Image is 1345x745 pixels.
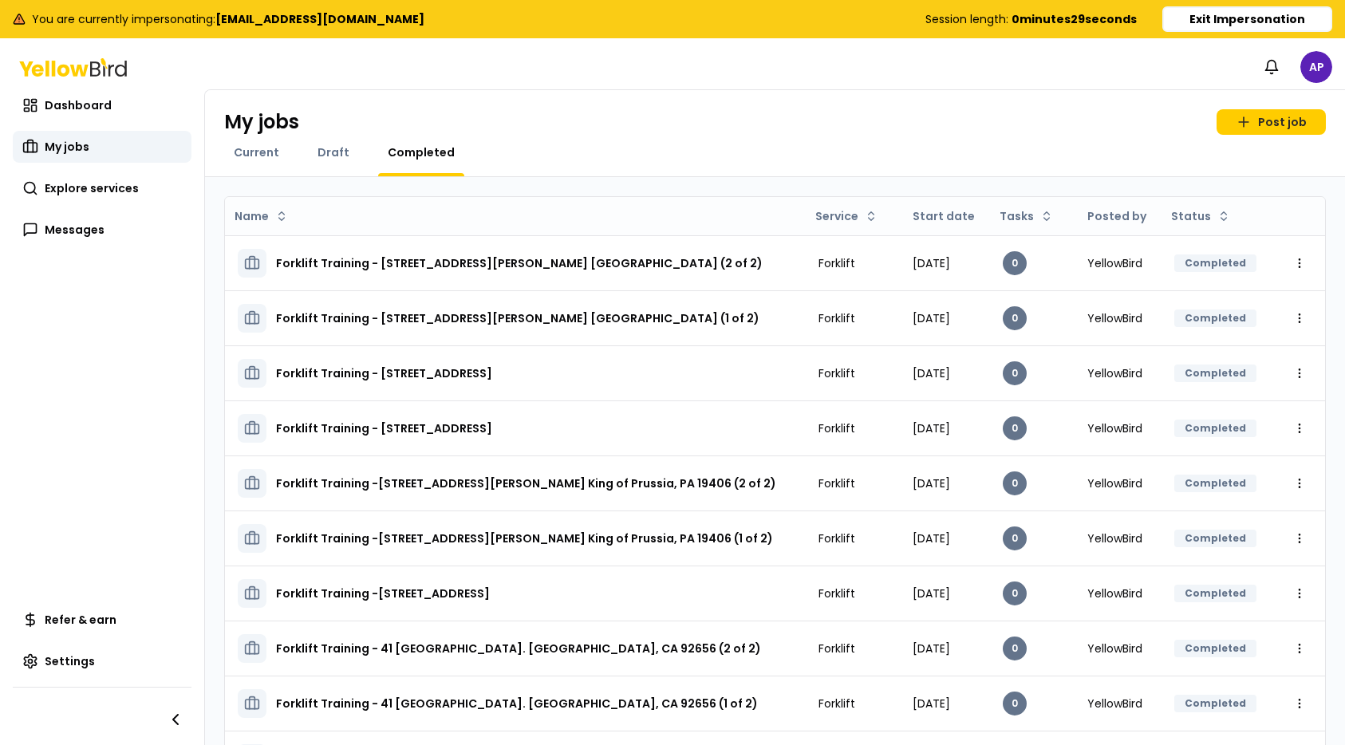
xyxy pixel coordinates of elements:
[234,144,279,160] span: Current
[318,144,349,160] span: Draft
[818,420,855,436] span: Forklift
[1174,585,1256,602] div: Completed
[1217,109,1326,135] a: Post job
[1174,365,1256,382] div: Completed
[913,530,950,546] span: [DATE]
[818,255,855,271] span: Forklift
[1075,345,1162,400] td: YellowBird
[1174,420,1256,437] div: Completed
[818,365,855,381] span: Forklift
[224,144,289,160] a: Current
[13,131,191,163] a: My jobs
[818,475,855,491] span: Forklift
[1075,235,1162,290] td: YellowBird
[818,530,855,546] span: Forklift
[1003,581,1027,605] div: 0
[276,469,776,498] h3: Forklift Training -[STREET_ADDRESS][PERSON_NAME] King of Prussia, PA 19406 (2 of 2)
[913,255,950,271] span: [DATE]
[1075,510,1162,566] td: YellowBird
[276,524,773,553] h3: Forklift Training -[STREET_ADDRESS][PERSON_NAME] King of Prussia, PA 19406 (1 of 2)
[1075,621,1162,676] td: YellowBird
[276,414,492,443] h3: Forklift Training - [STREET_ADDRESS]
[276,634,761,663] h3: Forklift Training - 41 [GEOGRAPHIC_DATA]. [GEOGRAPHIC_DATA], CA 92656 (2 of 2)
[228,203,294,229] button: Name
[1075,290,1162,345] td: YellowBird
[913,310,950,326] span: [DATE]
[13,89,191,121] a: Dashboard
[276,304,759,333] h3: Forklift Training - [STREET_ADDRESS][PERSON_NAME] [GEOGRAPHIC_DATA] (1 of 2)
[1003,692,1027,715] div: 0
[1300,51,1332,83] span: AP
[308,144,359,160] a: Draft
[235,208,269,224] span: Name
[1075,400,1162,455] td: YellowBird
[818,310,855,326] span: Forklift
[45,612,116,628] span: Refer & earn
[913,420,950,436] span: [DATE]
[32,11,424,27] span: You are currently impersonating:
[388,144,455,160] span: Completed
[1003,251,1027,275] div: 0
[1174,309,1256,327] div: Completed
[913,641,950,656] span: [DATE]
[913,696,950,711] span: [DATE]
[276,689,758,718] h3: Forklift Training - 41 [GEOGRAPHIC_DATA]. [GEOGRAPHIC_DATA], CA 92656 (1 of 2)
[1174,530,1256,547] div: Completed
[815,208,858,224] span: Service
[818,585,855,601] span: Forklift
[818,696,855,711] span: Forklift
[45,97,112,113] span: Dashboard
[1075,566,1162,621] td: YellowBird
[1165,203,1237,229] button: Status
[1075,455,1162,510] td: YellowBird
[913,365,950,381] span: [DATE]
[45,139,89,155] span: My jobs
[1174,254,1256,272] div: Completed
[1162,6,1332,32] button: Exit Impersonation
[1075,197,1162,235] th: Posted by
[913,475,950,491] span: [DATE]
[818,641,855,656] span: Forklift
[13,172,191,204] a: Explore services
[13,214,191,246] a: Messages
[1003,471,1027,495] div: 0
[378,144,464,160] a: Completed
[1174,695,1256,712] div: Completed
[1003,306,1027,330] div: 0
[224,109,299,135] h1: My jobs
[45,180,139,196] span: Explore services
[1003,526,1027,550] div: 0
[1171,208,1211,224] span: Status
[1012,11,1137,27] b: 0 minutes 29 seconds
[1174,475,1256,492] div: Completed
[1003,637,1027,660] div: 0
[1075,676,1162,731] td: YellowBird
[1174,640,1256,657] div: Completed
[13,604,191,636] a: Refer & earn
[1003,361,1027,385] div: 0
[13,645,191,677] a: Settings
[215,11,424,27] b: [EMAIL_ADDRESS][DOMAIN_NAME]
[276,359,492,388] h3: Forklift Training - [STREET_ADDRESS]
[1003,416,1027,440] div: 0
[993,203,1059,229] button: Tasks
[276,249,763,278] h3: Forklift Training - [STREET_ADDRESS][PERSON_NAME] [GEOGRAPHIC_DATA] (2 of 2)
[913,585,950,601] span: [DATE]
[809,203,884,229] button: Service
[925,11,1137,27] div: Session length:
[45,653,95,669] span: Settings
[900,197,990,235] th: Start date
[276,579,490,608] h3: Forklift Training -[STREET_ADDRESS]
[1000,208,1034,224] span: Tasks
[45,222,105,238] span: Messages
